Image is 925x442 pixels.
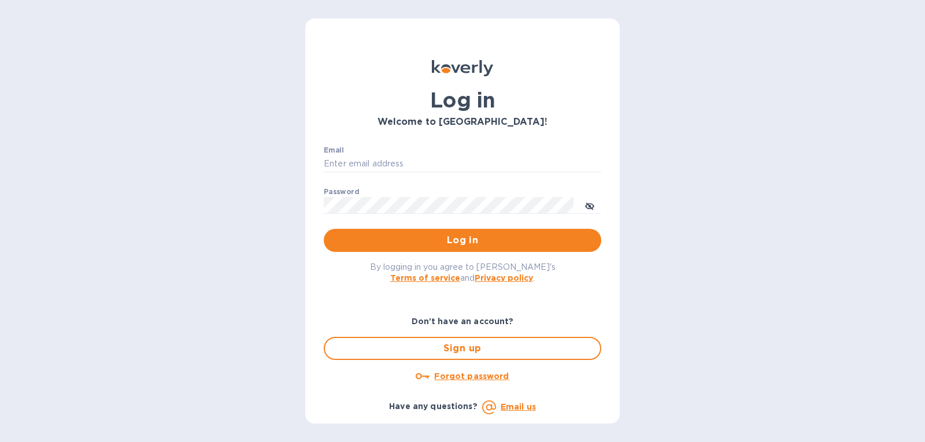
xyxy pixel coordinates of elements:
[390,273,460,283] a: Terms of service
[389,402,478,411] b: Have any questions?
[324,147,344,154] label: Email
[412,317,514,326] b: Don't have an account?
[370,262,556,283] span: By logging in you agree to [PERSON_NAME]'s and .
[324,229,601,252] button: Log in
[324,337,601,360] button: Sign up
[475,273,533,283] a: Privacy policy
[578,194,601,217] button: toggle password visibility
[434,372,509,381] u: Forgot password
[324,117,601,128] h3: Welcome to [GEOGRAPHIC_DATA]!
[432,60,493,76] img: Koverly
[324,88,601,112] h1: Log in
[334,341,591,355] span: Sign up
[501,402,536,411] a: Email us
[333,233,592,247] span: Log in
[324,188,359,195] label: Password
[324,155,601,173] input: Enter email address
